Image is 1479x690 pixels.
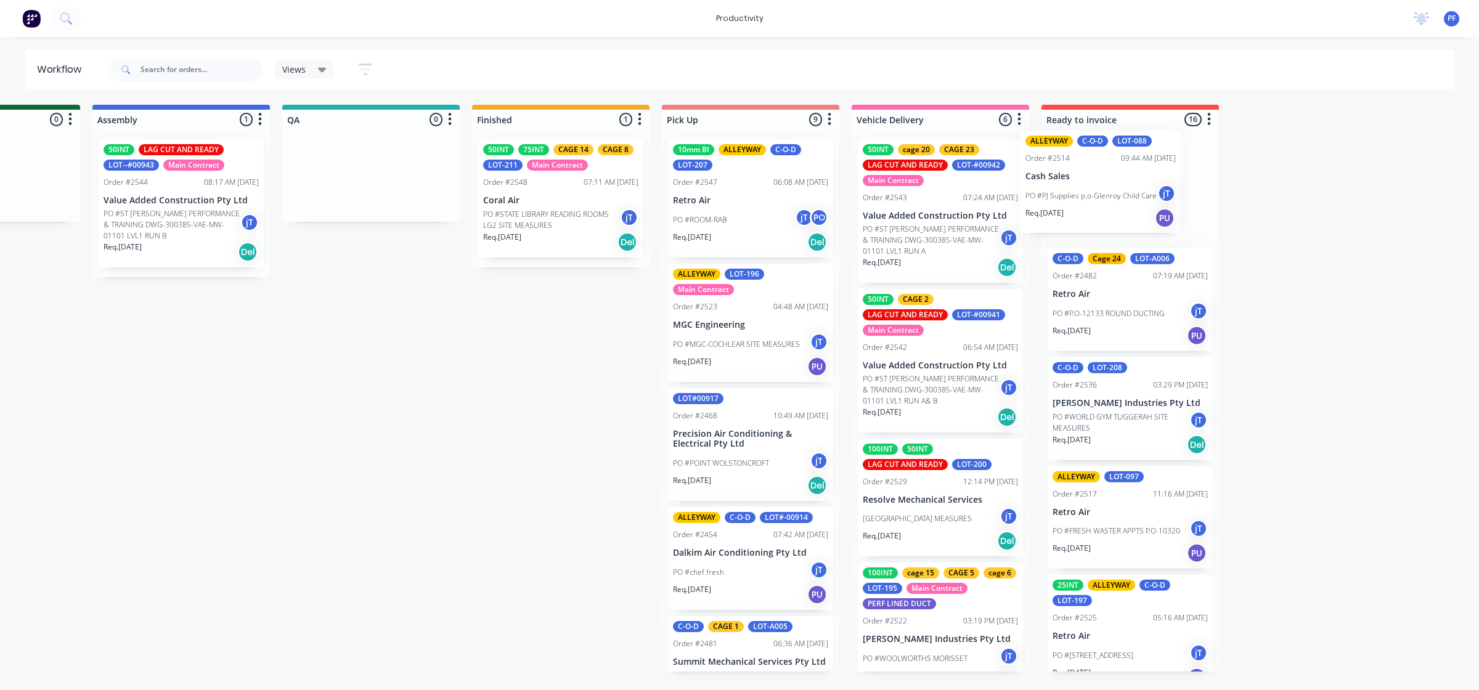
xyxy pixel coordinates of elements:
[37,62,88,77] div: Workflow
[141,57,263,82] input: Search for orders...
[710,9,770,28] div: productivity
[1448,13,1456,24] span: PF
[282,63,306,76] span: Views
[22,9,41,28] img: Factory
